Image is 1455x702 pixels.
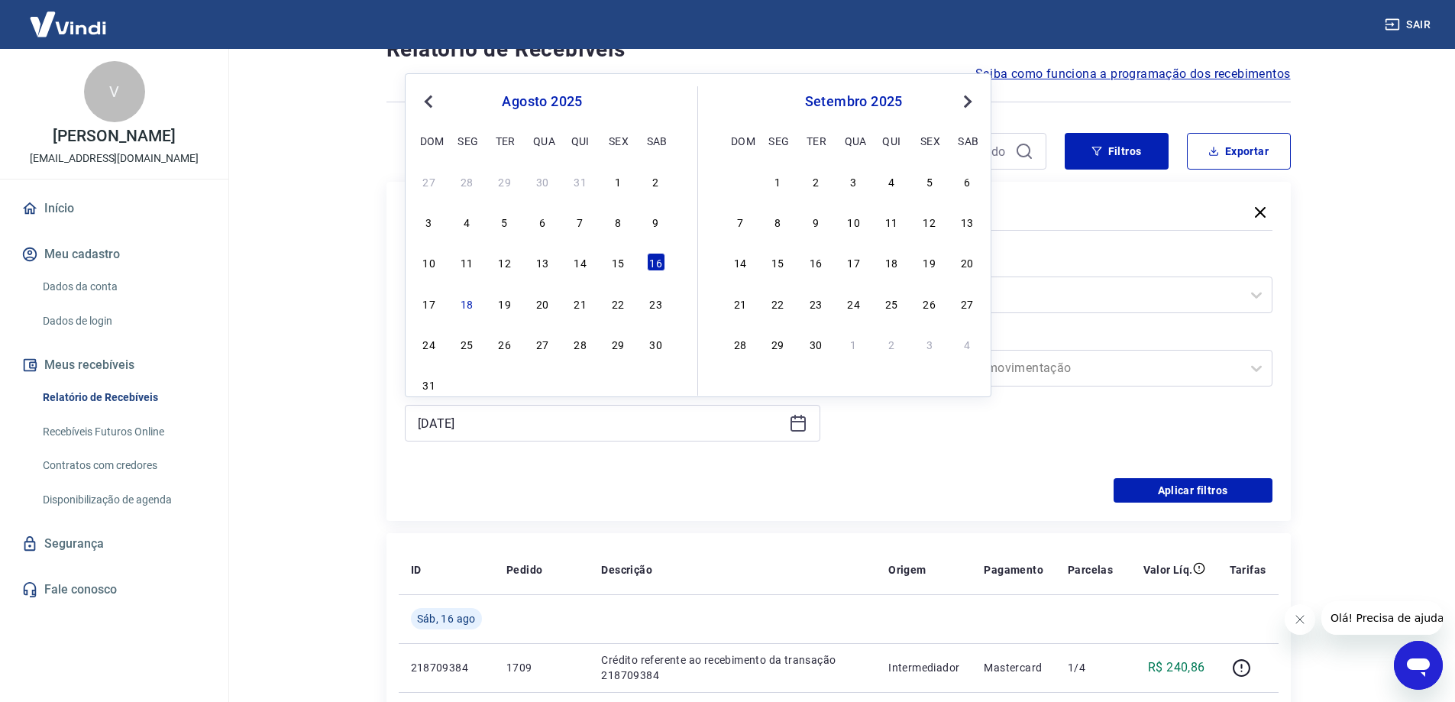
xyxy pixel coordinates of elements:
[958,212,976,231] div: Choose sábado, 13 de setembro de 2025
[37,271,210,302] a: Dados da conta
[609,212,627,231] div: Choose sexta-feira, 8 de agosto de 2025
[920,253,939,271] div: Choose sexta-feira, 19 de setembro de 2025
[609,375,627,393] div: Choose sexta-feira, 5 de setembro de 2025
[506,562,542,577] p: Pedido
[888,660,959,675] p: Intermediador
[845,335,863,353] div: Choose quarta-feira, 1 de outubro de 2025
[18,527,210,561] a: Segurança
[417,611,476,626] span: Sáb, 16 ago
[609,294,627,312] div: Choose sexta-feira, 22 de agosto de 2025
[533,172,551,190] div: Choose quarta-feira, 30 de julho de 2025
[30,150,199,167] p: [EMAIL_ADDRESS][DOMAIN_NAME]
[418,412,783,435] input: Data final
[958,131,976,150] div: sab
[1230,562,1266,577] p: Tarifas
[845,212,863,231] div: Choose quarta-feira, 10 de setembro de 2025
[533,131,551,150] div: qua
[845,172,863,190] div: Choose quarta-feira, 3 de setembro de 2025
[984,660,1043,675] p: Mastercard
[845,294,863,312] div: Choose quarta-feira, 24 de setembro de 2025
[37,306,210,337] a: Dados de login
[571,131,590,150] div: qui
[958,335,976,353] div: Choose sábado, 4 de outubro de 2025
[571,253,590,271] div: Choose quinta-feira, 14 de agosto de 2025
[458,131,476,150] div: seg
[647,131,665,150] div: sab
[458,335,476,353] div: Choose segunda-feira, 25 de agosto de 2025
[647,172,665,190] div: Choose sábado, 2 de agosto de 2025
[1143,562,1193,577] p: Valor Líq.
[18,573,210,607] a: Fale conosco
[729,92,978,111] div: setembro 2025
[984,562,1043,577] p: Pagamento
[609,335,627,353] div: Choose sexta-feira, 29 de agosto de 2025
[958,253,976,271] div: Choose sábado, 20 de setembro de 2025
[1394,641,1443,690] iframe: Botão para abrir a janela de mensagens
[860,328,1269,347] label: Tipo de Movimentação
[571,294,590,312] div: Choose quinta-feira, 21 de agosto de 2025
[411,562,422,577] p: ID
[496,172,514,190] div: Choose terça-feira, 29 de julho de 2025
[420,335,438,353] div: Choose domingo, 24 de agosto de 2025
[496,131,514,150] div: ter
[37,450,210,481] a: Contratos com credores
[807,131,825,150] div: ter
[609,172,627,190] div: Choose sexta-feira, 1 de agosto de 2025
[731,172,749,190] div: Choose domingo, 31 de agosto de 2025
[882,253,900,271] div: Choose quinta-feira, 18 de setembro de 2025
[845,253,863,271] div: Choose quarta-feira, 17 de setembro de 2025
[731,212,749,231] div: Choose domingo, 7 de setembro de 2025
[768,212,787,231] div: Choose segunda-feira, 8 de setembro de 2025
[1285,604,1315,635] iframe: Fechar mensagem
[18,1,118,47] img: Vindi
[1068,660,1113,675] p: 1/4
[18,348,210,382] button: Meus recebíveis
[731,253,749,271] div: Choose domingo, 14 de setembro de 2025
[768,172,787,190] div: Choose segunda-feira, 1 de setembro de 2025
[84,61,145,122] div: V
[496,212,514,231] div: Choose terça-feira, 5 de agosto de 2025
[768,335,787,353] div: Choose segunda-feira, 29 de setembro de 2025
[533,335,551,353] div: Choose quarta-feira, 27 de agosto de 2025
[768,294,787,312] div: Choose segunda-feira, 22 de setembro de 2025
[882,294,900,312] div: Choose quinta-feira, 25 de setembro de 2025
[1148,658,1205,677] p: R$ 240,86
[959,92,977,111] button: Next Month
[920,131,939,150] div: sex
[458,375,476,393] div: Choose segunda-feira, 1 de setembro de 2025
[571,212,590,231] div: Choose quinta-feira, 7 de agosto de 2025
[458,253,476,271] div: Choose segunda-feira, 11 de agosto de 2025
[1114,478,1272,503] button: Aplicar filtros
[601,652,864,683] p: Crédito referente ao recebimento da transação 218709384
[496,335,514,353] div: Choose terça-feira, 26 de agosto de 2025
[647,212,665,231] div: Choose sábado, 9 de agosto de 2025
[533,212,551,231] div: Choose quarta-feira, 6 de agosto de 2025
[9,11,128,23] span: Olá! Precisa de ajuda?
[420,294,438,312] div: Choose domingo, 17 de agosto de 2025
[420,172,438,190] div: Choose domingo, 27 de julho de 2025
[731,294,749,312] div: Choose domingo, 21 de setembro de 2025
[18,238,210,271] button: Meu cadastro
[958,294,976,312] div: Choose sábado, 27 de setembro de 2025
[419,92,438,111] button: Previous Month
[958,172,976,190] div: Choose sábado, 6 de setembro de 2025
[807,335,825,353] div: Choose terça-feira, 30 de setembro de 2025
[1068,562,1113,577] p: Parcelas
[1187,133,1291,170] button: Exportar
[18,192,210,225] a: Início
[609,253,627,271] div: Choose sexta-feira, 15 de agosto de 2025
[420,375,438,393] div: Choose domingo, 31 de agosto de 2025
[882,212,900,231] div: Choose quinta-feira, 11 de setembro de 2025
[768,131,787,150] div: seg
[496,375,514,393] div: Choose terça-feira, 2 de setembro de 2025
[731,335,749,353] div: Choose domingo, 28 de setembro de 2025
[458,172,476,190] div: Choose segunda-feira, 28 de julho de 2025
[386,34,1291,65] h4: Relatório de Recebíveis
[768,253,787,271] div: Choose segunda-feira, 15 de setembro de 2025
[609,131,627,150] div: sex
[975,65,1291,83] a: Saiba como funciona a programação dos recebimentos
[37,382,210,413] a: Relatório de Recebíveis
[807,172,825,190] div: Choose terça-feira, 2 de setembro de 2025
[420,131,438,150] div: dom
